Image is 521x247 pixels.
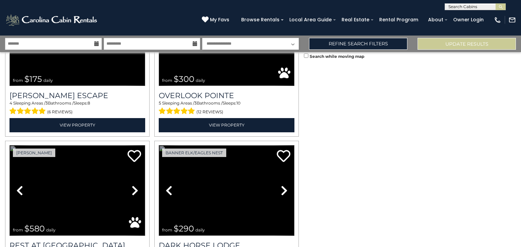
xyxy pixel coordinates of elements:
span: 10 [236,100,240,106]
a: Banner Elk/Eagles Nest [162,149,226,157]
h3: Todd Escape [9,91,145,100]
div: Sleeping Areas / Bathrooms / Sleeps: [159,100,294,116]
input: Search while moving map [304,53,308,58]
img: dummy-image.jpg [9,145,145,236]
span: (6 reviews) [47,108,73,116]
span: daily [46,227,56,232]
a: Rental Program [376,15,422,25]
a: Real Estate [338,15,373,25]
span: $300 [174,74,194,84]
img: White-1-2.png [5,13,99,27]
span: daily [195,227,205,232]
img: mail-regular-white.png [508,16,516,24]
a: View Property [9,118,145,132]
span: 5 [159,100,161,106]
a: [PERSON_NAME] [13,149,55,157]
button: Update Results [418,38,516,50]
a: Add to favorites [277,149,290,164]
span: 8 [88,100,90,106]
small: Search while moving map [310,54,364,59]
span: 4 [9,100,12,106]
img: phone-regular-white.png [494,16,501,24]
a: View Property [159,118,294,132]
span: from [13,78,23,83]
a: Browse Rentals [238,15,283,25]
span: $290 [174,224,194,233]
a: My Favs [202,16,231,24]
span: My Favs [210,16,229,23]
span: daily [43,78,53,83]
span: from [13,227,23,232]
a: Overlook Pointe [159,91,294,100]
span: (12 reviews) [196,108,223,116]
a: [PERSON_NAME] Escape [9,91,145,100]
img: dummy-image.jpg [159,145,294,236]
span: $175 [24,74,42,84]
span: 3 [194,100,197,106]
a: Add to favorites [128,149,141,164]
div: Sleeping Areas / Bathrooms / Sleeps: [9,100,145,116]
span: daily [196,78,205,83]
span: from [162,227,172,232]
a: Local Area Guide [286,15,335,25]
a: About [425,15,447,25]
span: from [162,78,172,83]
span: $580 [24,224,45,233]
a: Owner Login [450,15,487,25]
span: 3 [45,100,48,106]
a: Refine Search Filters [309,38,407,50]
